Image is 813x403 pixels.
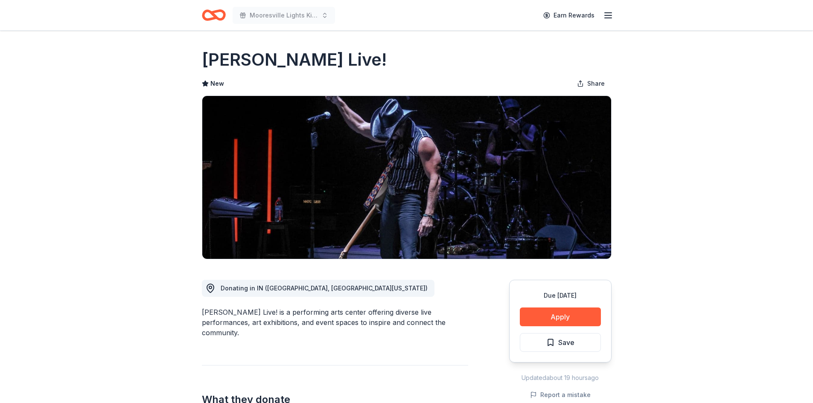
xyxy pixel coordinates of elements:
[558,337,574,348] span: Save
[520,307,601,326] button: Apply
[538,8,600,23] a: Earn Rewards
[202,307,468,338] div: [PERSON_NAME] Live! is a performing arts center offering diverse live performances, art exhibitio...
[587,78,605,89] span: Share
[520,290,601,301] div: Due [DATE]
[250,10,318,20] span: Mooresville Lights Kickoff Fundraiser
[509,373,612,383] div: Updated about 19 hours ago
[233,7,335,24] button: Mooresville Lights Kickoff Fundraiser
[202,48,387,72] h1: [PERSON_NAME] Live!
[210,78,224,89] span: New
[570,75,612,92] button: Share
[520,333,601,352] button: Save
[530,390,591,400] button: Report a mistake
[221,284,428,292] span: Donating in IN ([GEOGRAPHIC_DATA], [GEOGRAPHIC_DATA][US_STATE])
[202,5,226,25] a: Home
[202,96,611,259] img: Image for Hendricks Live!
